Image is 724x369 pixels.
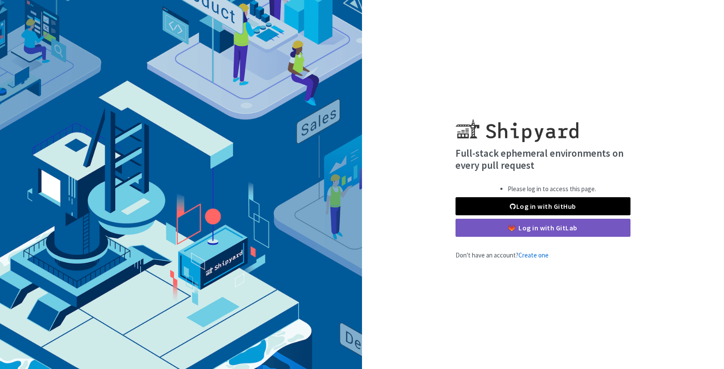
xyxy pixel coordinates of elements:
li: Please log in to access this page. [508,184,596,194]
a: Log in with GitHub [456,197,630,215]
a: Create one [518,251,549,259]
a: Log in with GitLab [456,219,630,237]
img: gitlab-color.svg [509,225,515,231]
img: Shipyard logo [456,109,578,142]
span: Don't have an account? [456,251,549,259]
h4: Full-stack ephemeral environments on every pull request [456,147,630,171]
